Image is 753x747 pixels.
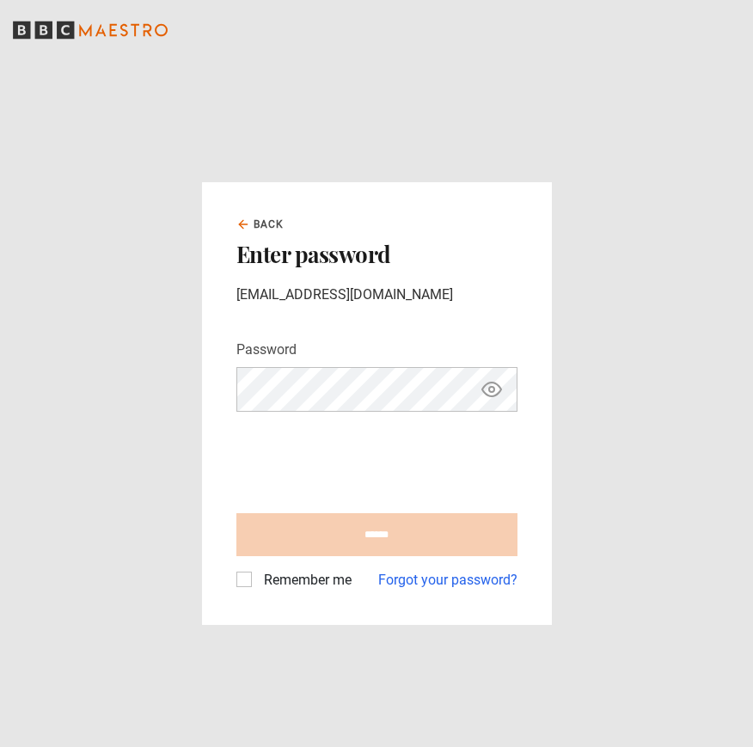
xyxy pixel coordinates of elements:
[236,426,498,493] iframe: reCAPTCHA
[236,340,297,360] label: Password
[257,570,352,591] label: Remember me
[236,217,285,232] a: Back
[378,570,517,591] a: Forgot your password?
[254,217,285,232] span: Back
[477,375,506,405] button: Show password
[236,285,517,305] p: [EMAIL_ADDRESS][DOMAIN_NAME]
[13,17,168,43] svg: BBC Maestro
[236,239,517,270] h2: Enter password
